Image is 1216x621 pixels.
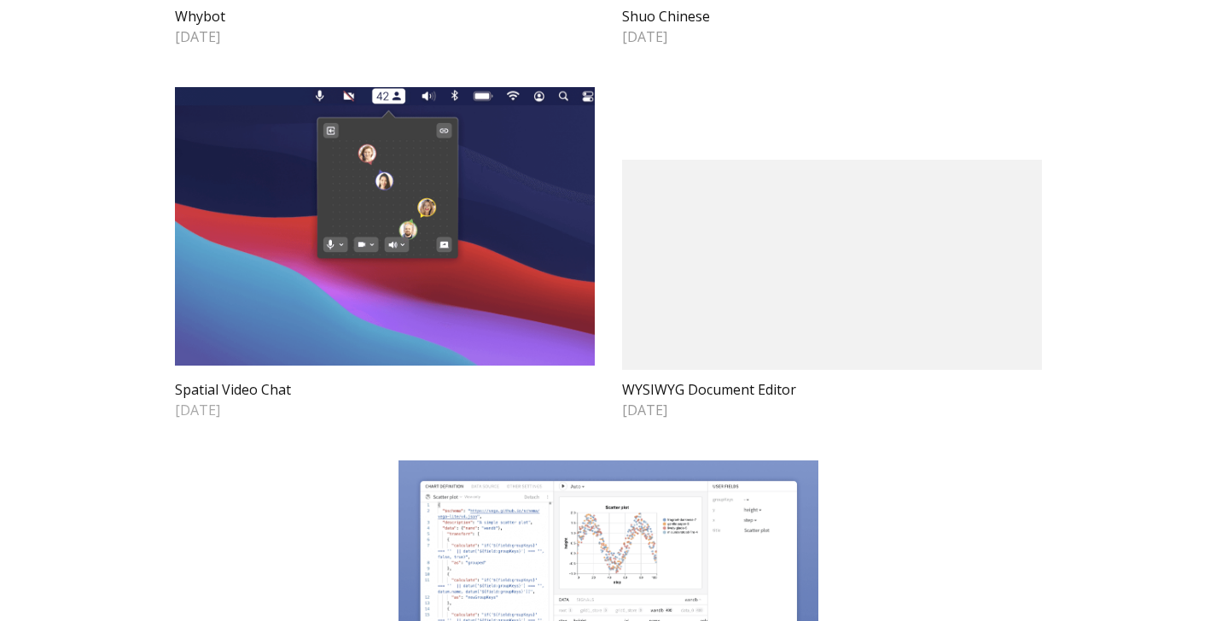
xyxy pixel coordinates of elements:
h2: WYSIWYG Document Editor [622,380,1042,399]
h2: Shuo Chinese [622,7,1042,26]
a: WYSIWYG Document Editor[DATE] [622,160,1042,419]
h2: Spatial Video Chat [175,380,595,399]
span: [DATE] [622,401,1042,419]
span: [DATE] [175,27,595,46]
a: Spatial Video ChatSpatial Video Chat[DATE] [175,87,595,419]
img: Spatial Video Chat [175,87,595,366]
h2: Whybot [175,7,595,26]
span: [DATE] [175,401,595,419]
span: [DATE] [622,27,1042,46]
